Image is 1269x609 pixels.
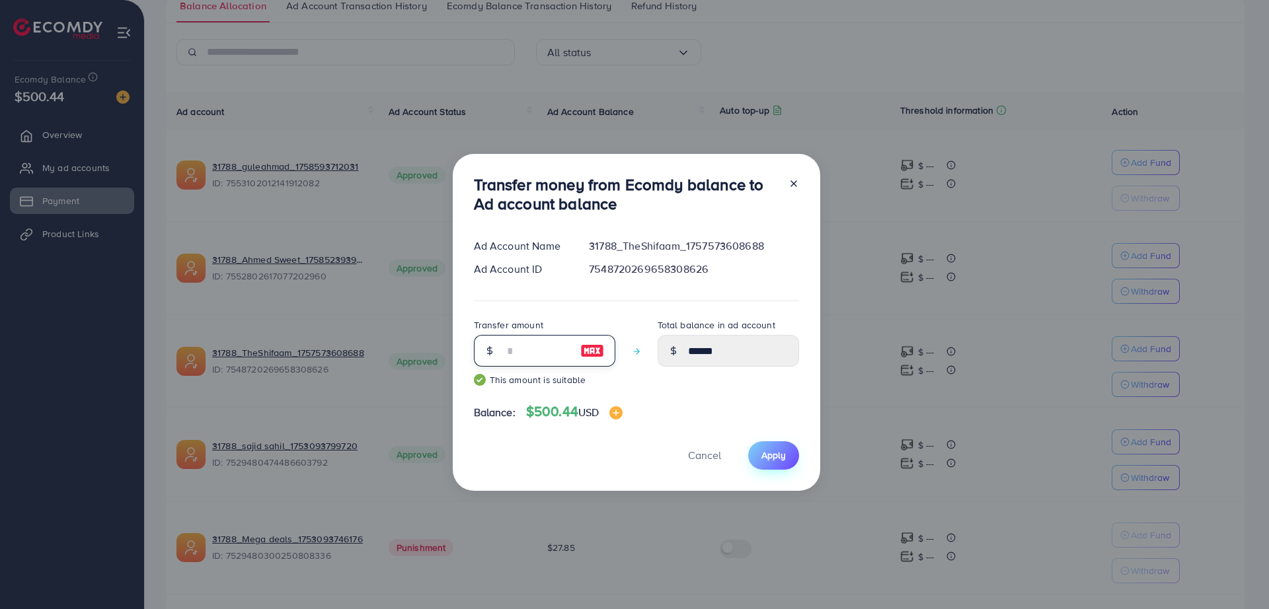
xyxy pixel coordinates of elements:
[761,448,786,462] span: Apply
[580,343,604,359] img: image
[474,318,543,332] label: Transfer amount
[474,175,778,213] h3: Transfer money from Ecomdy balance to Ad account balance
[474,405,516,420] span: Balance:
[463,262,579,277] div: Ad Account ID
[609,406,623,419] img: image
[526,404,623,420] h4: $500.44
[578,262,809,277] div: 7548720269658308626
[463,238,579,254] div: Ad Account Name
[658,318,775,332] label: Total balance in ad account
[474,374,486,386] img: guide
[578,405,599,419] span: USD
[474,373,615,386] small: This amount is suitable
[688,448,721,462] span: Cancel
[1213,550,1259,599] iframe: Chat
[672,441,738,470] button: Cancel
[578,238,809,254] div: 31788_TheShifaam_1757573608688
[748,441,799,470] button: Apply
